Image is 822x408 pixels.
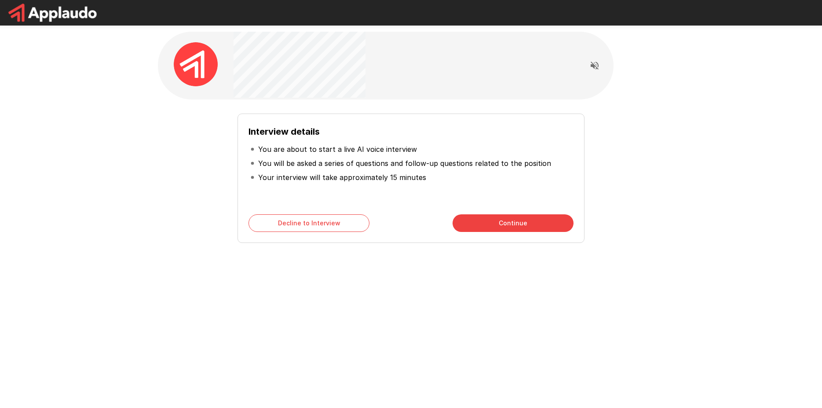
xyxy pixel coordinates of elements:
[453,214,574,232] button: Continue
[258,172,426,183] p: Your interview will take approximately 15 minutes
[174,42,218,86] img: applaudo_avatar.png
[586,57,603,74] button: Read questions aloud
[258,158,551,169] p: You will be asked a series of questions and follow-up questions related to the position
[248,214,369,232] button: Decline to Interview
[248,126,320,137] b: Interview details
[258,144,417,154] p: You are about to start a live AI voice interview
